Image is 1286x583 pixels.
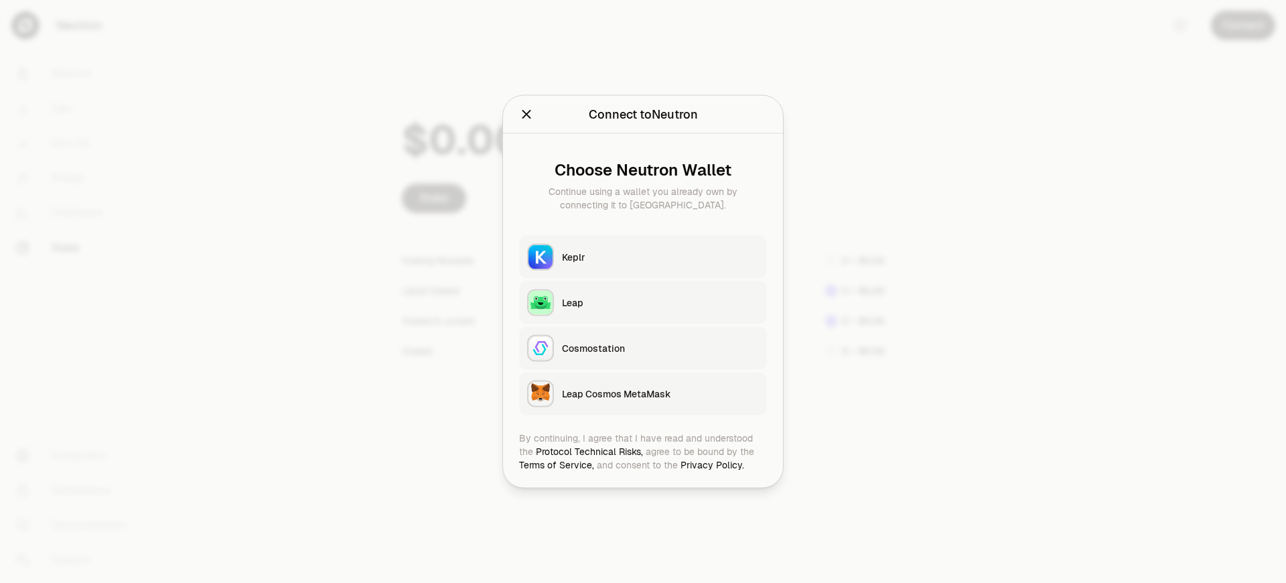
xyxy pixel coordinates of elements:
div: Continue using a wallet you already own by connecting it to [GEOGRAPHIC_DATA]. [530,185,756,212]
button: CosmostationCosmostation [519,327,767,370]
img: Keplr [528,245,553,269]
button: Leap Cosmos MetaMaskLeap Cosmos MetaMask [519,373,767,415]
a: Privacy Policy. [681,459,744,471]
button: LeapLeap [519,281,767,324]
button: KeplrKeplr [519,236,767,279]
div: Choose Neutron Wallet [530,161,756,180]
img: Leap Cosmos MetaMask [528,382,553,406]
a: Terms of Service, [519,459,594,471]
div: Connect to Neutron [589,105,698,124]
div: Leap Cosmos MetaMask [562,387,759,401]
img: Cosmostation [528,336,553,361]
div: Cosmostation [562,342,759,355]
a: Protocol Technical Risks, [536,446,643,458]
img: Leap [528,291,553,315]
div: Leap [562,296,759,310]
button: Close [519,105,534,124]
div: By continuing, I agree that I have read and understood the agree to be bound by the and consent t... [519,432,767,472]
div: Keplr [562,251,759,264]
